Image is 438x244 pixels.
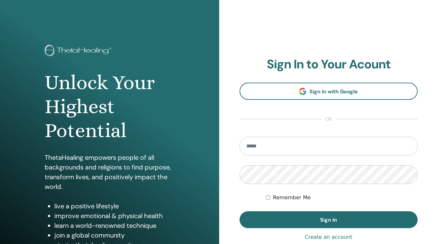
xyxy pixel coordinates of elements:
[54,201,174,211] li: live a positive lifestyle
[266,194,418,202] div: Keep me authenticated indefinitely or until I manually logout
[322,115,335,123] span: or
[240,211,418,228] button: Sign In
[54,230,174,240] li: join a global community
[320,216,337,223] span: Sign In
[309,88,358,95] span: Sign In with Google
[305,233,352,241] a: Create an account
[240,83,418,100] a: Sign In with Google
[54,211,174,221] li: improve emotional & physical health
[273,194,311,202] label: Remember Me
[45,153,174,192] p: ThetaHealing empowers people of all backgrounds and religions to find purpose, transform lives, a...
[240,57,418,72] h2: Sign In to Your Acount
[54,221,174,230] li: learn a world-renowned technique
[45,71,174,143] h1: Unlock Your Highest Potential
